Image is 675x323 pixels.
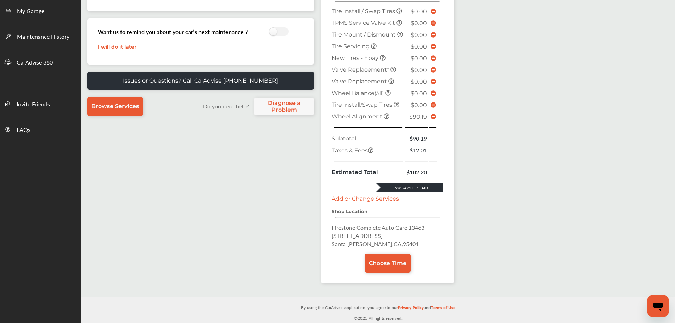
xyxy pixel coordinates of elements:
[330,166,405,178] td: Estimated Total
[332,66,390,73] span: Valve Replacement*
[123,77,278,84] p: Issues or Questions? Call CarAdvise [PHONE_NUMBER]
[17,126,30,135] span: FAQs
[332,195,399,202] a: Add or Change Services
[411,8,427,15] span: $0.00
[332,223,424,232] span: Firestone Complete Auto Care 13463
[87,72,314,90] a: Issues or Questions? Call CarAdvise [PHONE_NUMBER]
[369,260,406,267] span: Choose Time
[411,43,427,50] span: $0.00
[332,240,419,248] span: Santa [PERSON_NAME] , CA , 95401
[254,98,314,115] a: Diagnose a Problem
[332,232,383,240] span: [STREET_ADDRESS]
[91,103,139,110] span: Browse Services
[332,31,397,38] span: Tire Mount / Dismount
[0,23,81,49] a: Maintenance History
[376,185,443,190] div: $20.74 Off Retail!
[98,44,136,50] a: I will do it later
[87,97,143,116] a: Browse Services
[411,55,427,62] span: $0.00
[330,133,405,144] td: Subtotal
[17,58,53,67] span: CarAdvise 360
[405,144,429,156] td: $12.01
[332,208,367,214] strong: Shop Location
[332,101,394,108] span: Tire Install/Swap Tires
[332,8,396,15] span: Tire Install / Swap Tires
[98,28,248,36] h3: Want us to remind you about your car’s next maintenance ?
[17,100,50,109] span: Invite Friends
[332,113,384,120] span: Wheel Alignment
[365,254,411,273] a: Choose Time
[332,55,380,61] span: New Tires - Ebay
[81,303,675,311] p: By using the CarAdvise application, you agree to our and
[409,113,427,120] span: $90.19
[17,32,69,41] span: Maintenance History
[411,20,427,27] span: $0.00
[411,32,427,38] span: $0.00
[647,295,669,317] iframe: Button to launch messaging window
[411,78,427,85] span: $0.00
[332,43,371,50] span: Tire Servicing
[411,67,427,73] span: $0.00
[258,100,310,113] span: Diagnose a Problem
[411,102,427,108] span: $0.00
[411,90,427,97] span: $0.00
[332,78,388,85] span: Valve Replacement
[398,303,424,314] a: Privacy Policy
[431,303,455,314] a: Terms of Use
[405,133,429,144] td: $90.19
[199,102,252,110] label: Do you need help?
[17,7,44,16] span: My Garage
[332,90,385,96] span: Wheel Balance
[332,20,396,26] span: TPMS Service Valve Kit
[332,147,373,154] span: Taxes & Fees
[81,297,675,323] div: © 2025 All rights reserved.
[375,90,384,96] small: (All)
[405,166,429,178] td: $102.20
